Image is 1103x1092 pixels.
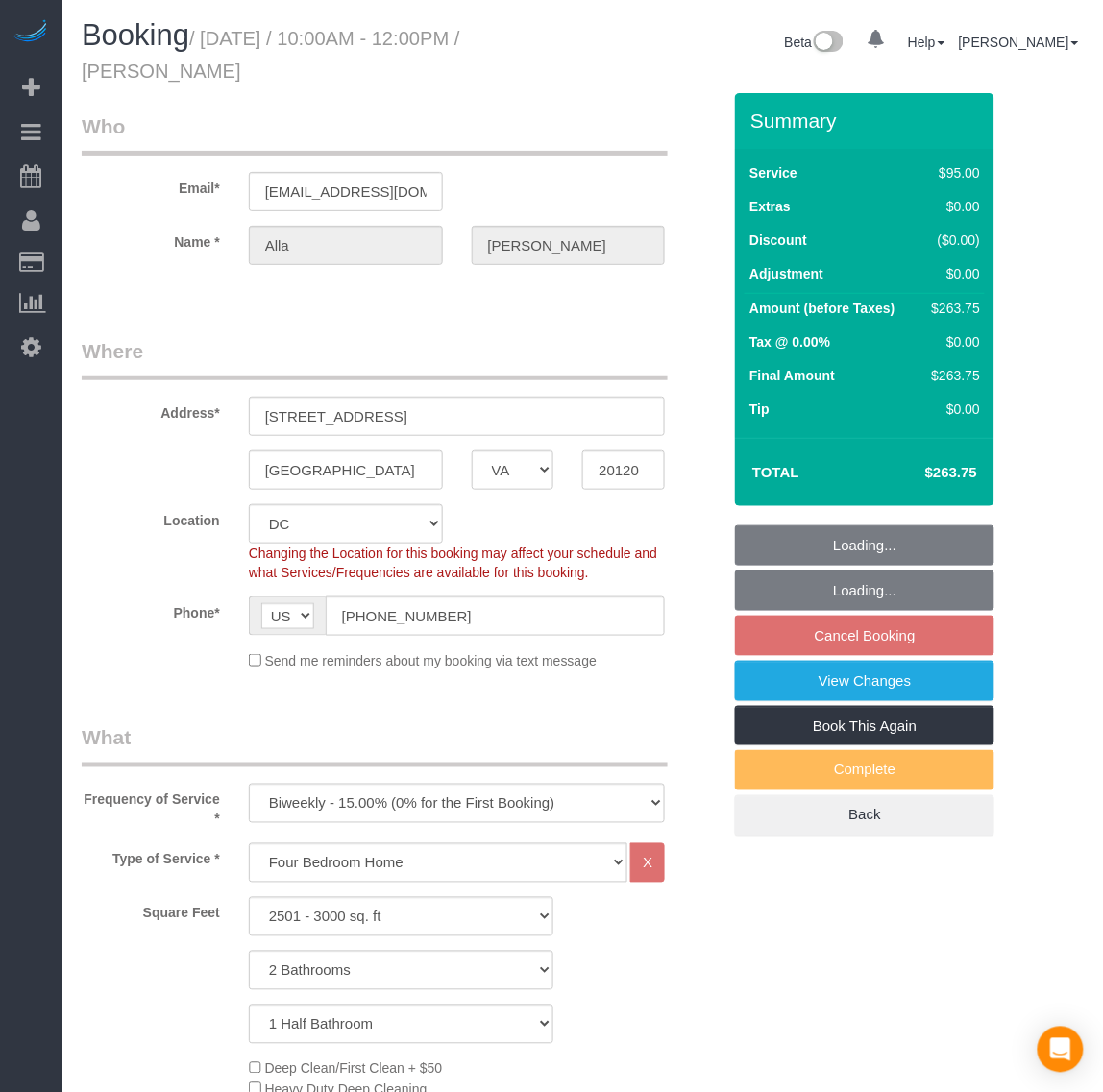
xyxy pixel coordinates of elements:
[924,163,980,182] div: $95.00
[82,724,668,767] legend: What
[582,450,665,490] input: Zip Code*
[326,596,666,636] input: Phone*
[82,337,668,380] legend: Where
[265,654,598,669] span: Send me reminders about my booking via text message
[749,299,895,318] label: Amount (before Taxes)
[752,464,799,480] strong: Total
[82,18,189,52] span: Booking
[749,400,770,419] label: Tip
[924,299,980,318] div: $263.75
[735,661,994,701] a: View Changes
[249,546,657,580] span: Changing the Location for this booking may affect your schedule and what Services/Frequencies are...
[67,226,234,252] label: Name *
[749,163,797,182] label: Service
[67,504,234,530] label: Location
[67,172,234,198] label: Email*
[924,231,980,250] div: ($0.00)
[924,264,980,283] div: $0.00
[749,197,791,216] label: Extras
[249,226,443,265] input: First Name*
[735,706,994,746] a: Book This Again
[67,784,234,829] label: Frequency of Service *
[812,31,844,56] img: New interface
[67,596,234,622] label: Phone*
[82,28,460,82] small: / [DATE] / 10:00AM - 12:00PM / [PERSON_NAME]
[749,231,807,250] label: Discount
[472,226,666,265] input: Last Name*
[749,332,830,352] label: Tax @ 0.00%
[749,366,835,385] label: Final Amount
[1038,1027,1084,1073] div: Open Intercom Messenger
[249,450,443,490] input: City*
[868,465,977,481] h4: $263.75
[67,397,234,423] label: Address*
[785,35,845,50] a: Beta
[908,35,945,50] a: Help
[12,19,50,46] img: Automaid Logo
[924,197,980,216] div: $0.00
[67,843,234,869] label: Type of Service *
[750,109,985,132] h3: Summary
[924,400,980,419] div: $0.00
[82,112,668,156] legend: Who
[749,264,823,283] label: Adjustment
[924,332,980,352] div: $0.00
[249,172,443,211] input: Email*
[265,1061,443,1077] span: Deep Clean/First Clean + $50
[67,897,234,923] label: Square Feet
[959,35,1079,50] a: [PERSON_NAME]
[735,795,994,836] a: Back
[924,366,980,385] div: $263.75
